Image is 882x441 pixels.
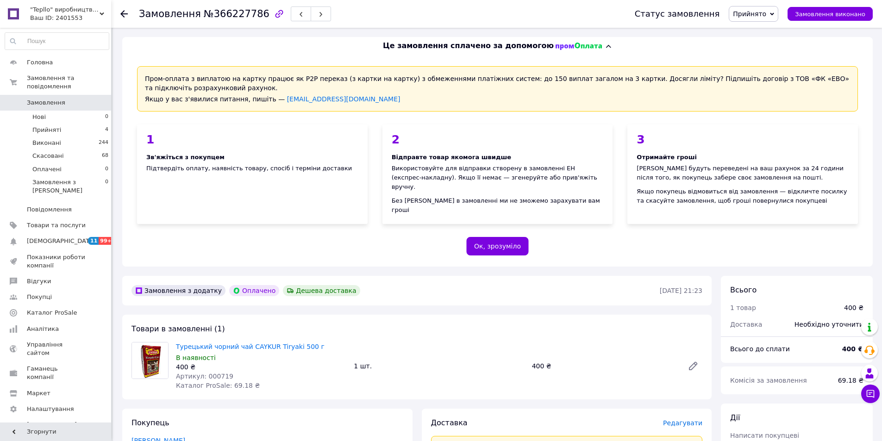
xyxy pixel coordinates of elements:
button: Ок, зрозуміло [466,237,529,255]
button: Замовлення виконано [788,7,873,21]
b: 400 ₴ [842,345,863,353]
div: Замовлення з додатку [131,285,225,296]
span: Доставка [431,418,468,427]
div: Оплачено [229,285,279,296]
time: [DATE] 21:23 [660,287,702,294]
span: Каталог ProSale: 69.18 ₴ [176,382,260,389]
div: 1 шт. [350,360,528,373]
span: Це замовлення сплачено за допомогою [383,41,554,51]
div: Якщо покупець відмовиться від замовлення — відкличте посилку та скасуйте замовлення, щоб гроші по... [637,187,849,205]
span: Покупці [27,293,52,301]
span: Оплачені [32,165,62,174]
div: 2 [392,134,604,145]
a: Турецький чорний чай CAYKUR Tiryaki 500 г [176,343,325,350]
a: Редагувати [684,357,702,375]
div: Якщо у вас з'явилися питання, пишіть — [145,94,850,104]
span: №366227786 [204,8,269,19]
button: Чат з покупцем [861,385,880,403]
span: Виконані [32,139,61,147]
span: Редагувати [663,419,702,427]
div: Пром-оплата з виплатою на картку працює як P2P переказ (з картки на картку) з обмеженнями платіжн... [137,66,858,112]
div: Дешева доставка [283,285,360,296]
a: [EMAIL_ADDRESS][DOMAIN_NAME] [287,95,400,103]
span: Показники роботи компанії [27,253,86,270]
span: Замовлення виконано [795,11,865,18]
span: Написати покупцеві [730,432,799,439]
span: Скасовані [32,152,64,160]
span: Гаманець компанії [27,365,86,381]
span: Маркет [27,389,50,398]
input: Пошук [5,33,109,50]
span: Налаштування [27,405,74,413]
span: Прийнято [733,10,766,18]
span: 1 товар [730,304,756,311]
span: Замовлення з [PERSON_NAME] [32,178,105,195]
span: 69.18 ₴ [838,377,863,384]
div: Необхідно уточнити [789,314,869,335]
span: Доставка [730,321,762,328]
div: 400 ₴ [844,303,863,312]
span: Комісія за замовлення [730,377,807,384]
div: Ваш ID: 2401553 [30,14,111,22]
span: Артикул: 000719 [176,373,233,380]
div: [PERSON_NAME] будуть переведені на ваш рахунок за 24 години після того, як покупець забере своє з... [637,164,849,182]
span: Покупець [131,418,169,427]
div: 400 ₴ [176,362,346,372]
span: 0 [105,113,108,121]
div: Використовуйте для відправки створену в замовленні ЕН (експрес-накладну). Якщо її немає — згенеру... [392,164,604,192]
div: Без [PERSON_NAME] в замовленні ми не зможемо зарахувати вам гроші [392,196,604,215]
div: 400 ₴ [528,360,680,373]
span: В наявності [176,354,216,361]
div: 1 [146,134,358,145]
div: Підтвердіть оплату, наявність товару, спосіб і терміни доставки [137,124,368,224]
span: Повідомлення [27,205,72,214]
span: 4 [105,126,108,134]
span: Управління сайтом [27,341,86,357]
span: Всього до сплати [730,345,790,353]
span: [DEMOGRAPHIC_DATA] [27,237,95,245]
span: 99+ [99,237,114,245]
span: Всього [730,286,757,294]
span: Товари та послуги [27,221,86,230]
span: Каталог ProSale [27,309,77,317]
span: Прийняті [32,126,61,134]
span: Дії [730,413,740,422]
span: Нові [32,113,46,121]
div: Статус замовлення [635,9,720,19]
span: Замовлення та повідомлення [27,74,111,91]
span: 0 [105,165,108,174]
div: 3 [637,134,849,145]
div: Повернутися назад [120,9,128,19]
span: 0 [105,178,108,195]
span: Зв'яжіться з покупцем [146,154,225,161]
span: Відгуки [27,277,51,286]
span: 244 [99,139,108,147]
span: Отримайте гроші [637,154,697,161]
img: Турецький чорний чай CAYKUR Tiryaki 500 г [132,342,168,379]
span: Товари в замовленні (1) [131,324,225,333]
span: "Tepllo" виробництво продаж сервіс [30,6,100,14]
span: Відправте товар якомога швидше [392,154,511,161]
span: 68 [102,152,108,160]
span: Аналітика [27,325,59,333]
span: Головна [27,58,53,67]
span: 11 [88,237,99,245]
span: Замовлення [139,8,201,19]
span: Замовлення [27,99,65,107]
